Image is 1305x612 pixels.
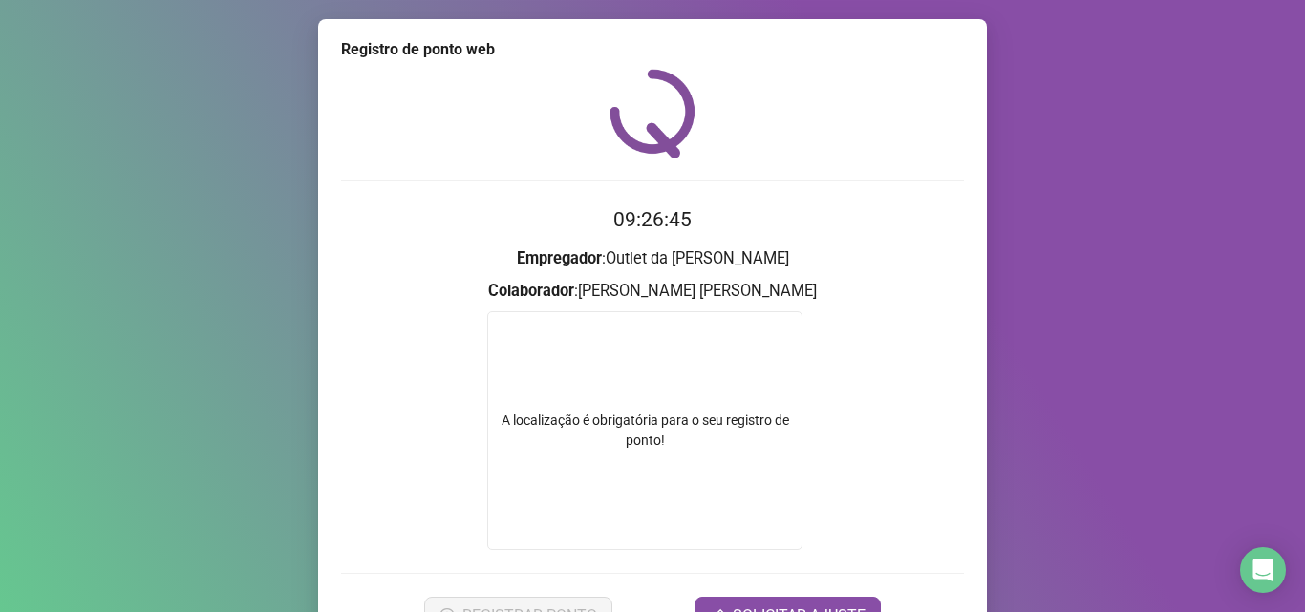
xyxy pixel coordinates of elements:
h3: : [PERSON_NAME] [PERSON_NAME] [341,279,964,304]
img: QRPoint [610,69,695,158]
strong: Colaborador [488,282,574,300]
div: Open Intercom Messenger [1240,547,1286,593]
div: A localização é obrigatória para o seu registro de ponto! [488,411,802,451]
div: Registro de ponto web [341,38,964,61]
time: 09:26:45 [613,208,692,231]
h3: : Outlet da [PERSON_NAME] [341,246,964,271]
strong: Empregador [517,249,602,267]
